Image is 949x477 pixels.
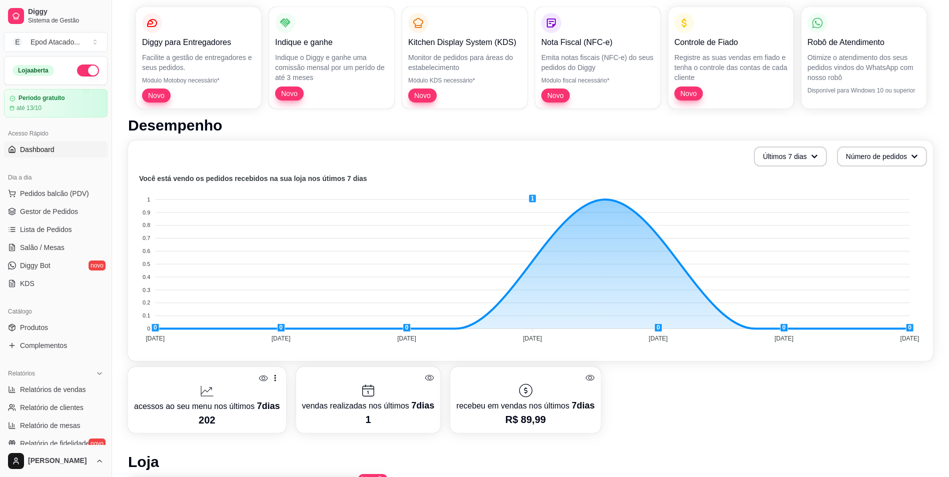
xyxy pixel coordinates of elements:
a: Período gratuitoaté 13/10 [4,89,108,117]
span: Complementos [20,340,67,350]
span: E [13,37,23,47]
span: [PERSON_NAME] [28,456,92,465]
span: 7 dias [572,400,595,410]
p: 202 [134,413,280,427]
text: Você está vendo os pedidos recebidos na sua loja nos útimos 7 dias [139,174,367,182]
p: Otimize o atendimento dos seus pedidos vindos do WhatsApp com nosso robô [807,52,920,82]
span: Relatório de fidelidade [20,438,90,448]
p: Controle de Fiado [674,36,787,48]
tspan: 0.8 [143,222,150,228]
a: Produtos [4,319,108,335]
tspan: [DATE] [900,335,919,342]
a: DiggySistema de Gestão [4,4,108,28]
tspan: [DATE] [523,335,542,342]
span: Diggy Bot [20,260,51,270]
tspan: 0.1 [143,312,150,318]
a: Relatórios de vendas [4,381,108,397]
a: Salão / Mesas [4,239,108,255]
p: acessos ao seu menu nos últimos [134,399,280,413]
p: Módulo Motoboy necessário* [142,76,255,84]
p: Kitchen Display System (KDS) [408,36,521,48]
button: Select a team [4,32,108,52]
p: R$ 89,99 [456,412,594,426]
button: Pedidos balcão (PDV) [4,185,108,201]
span: Relatórios de vendas [20,384,86,394]
p: Disponível para Windows 10 ou superior [807,86,920,94]
a: Relatório de mesas [4,417,108,433]
button: Número de pedidos [837,146,927,166]
p: Nota Fiscal (NFC-e) [541,36,654,48]
tspan: 0.3 [143,287,150,293]
tspan: 0.7 [143,235,150,241]
span: Diggy [28,7,104,16]
button: Diggy para EntregadoresFacilite a gestão de entregadores e seus pedidos.Módulo Motoboy necessário... [136,7,261,108]
span: Novo [676,88,701,98]
tspan: [DATE] [649,335,668,342]
p: recebeu em vendas nos últimos [456,398,594,412]
a: Lista de Pedidos [4,221,108,237]
div: Catálogo [4,303,108,319]
span: Novo [277,88,302,98]
tspan: [DATE] [146,335,165,342]
span: Salão / Mesas [20,242,65,252]
p: Módulo KDS necessário* [408,76,521,84]
h1: Desempenho [128,116,933,134]
p: vendas realizadas nos últimos [302,398,435,412]
div: Loja aberta [13,65,54,76]
p: Módulo fiscal necessário* [541,76,654,84]
a: KDS [4,275,108,291]
tspan: 0.9 [143,209,150,215]
tspan: 0.5 [143,261,150,267]
p: Diggy para Entregadores [142,36,255,48]
span: Sistema de Gestão [28,16,104,24]
button: Últimos 7 dias [754,146,827,166]
div: Acesso Rápido [4,125,108,141]
span: Relatórios [8,369,35,377]
p: Emita notas fiscais (NFC-e) do seus pedidos do Diggy [541,52,654,72]
tspan: 0.2 [143,299,150,305]
span: Relatório de mesas [20,420,81,430]
tspan: 0 [147,325,150,331]
tspan: 1 [147,196,150,202]
button: Controle de FiadoRegistre as suas vendas em fiado e tenha o controle das contas de cada clienteNovo [668,7,793,108]
span: 7 dias [411,400,434,410]
button: Kitchen Display System (KDS)Monitor de pedidos para áreas do estabelecimentoMódulo KDS necessário... [402,7,527,108]
p: Indique e ganhe [275,36,388,48]
button: Robô de AtendimentoOtimize o atendimento dos seus pedidos vindos do WhatsApp com nosso robôDispon... [801,7,926,108]
a: Relatório de fidelidadenovo [4,435,108,451]
p: Facilite a gestão de entregadores e seus pedidos. [142,52,255,72]
button: Nota Fiscal (NFC-e)Emita notas fiscais (NFC-e) do seus pedidos do DiggyMódulo fiscal necessário*Novo [535,7,660,108]
span: KDS [20,278,35,288]
tspan: [DATE] [272,335,291,342]
span: Novo [410,90,435,100]
span: Relatório de clientes [20,402,84,412]
span: Dashboard [20,144,55,154]
a: Dashboard [4,141,108,157]
h1: Loja [128,453,933,471]
article: até 13/10 [17,104,42,112]
a: Complementos [4,337,108,353]
div: Dia a dia [4,169,108,185]
div: Epod Atacado ... [31,37,80,47]
button: [PERSON_NAME] [4,449,108,473]
p: Registre as suas vendas em fiado e tenha o controle das contas de cada cliente [674,52,787,82]
p: Indique o Diggy e ganhe uma comissão mensal por um perído de até 3 meses [275,52,388,82]
button: Alterar Status [77,64,99,76]
span: Produtos [20,322,48,332]
tspan: 0.6 [143,248,150,254]
span: Novo [144,90,169,100]
tspan: [DATE] [397,335,416,342]
span: Novo [543,90,568,100]
span: Pedidos balcão (PDV) [20,188,89,198]
a: Relatório de clientes [4,399,108,415]
span: Gestor de Pedidos [20,206,78,216]
p: Monitor de pedidos para áreas do estabelecimento [408,52,521,72]
p: 1 [302,412,435,426]
button: Indique e ganheIndique o Diggy e ganhe uma comissão mensal por um perído de até 3 mesesNovo [269,7,394,108]
article: Período gratuito [19,94,65,102]
p: Robô de Atendimento [807,36,920,48]
tspan: 0.4 [143,274,150,280]
a: Diggy Botnovo [4,257,108,273]
span: 7 dias [257,401,280,411]
span: Lista de Pedidos [20,224,72,234]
